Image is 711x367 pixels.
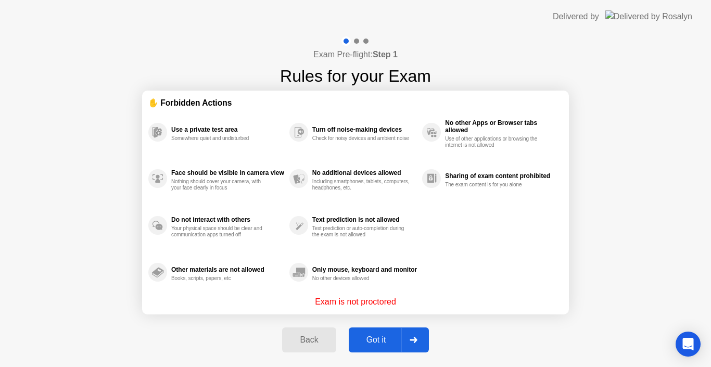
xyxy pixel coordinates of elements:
[605,10,692,22] img: Delivered by Rosalyn
[312,216,417,223] div: Text prediction is not allowed
[553,10,599,23] div: Delivered by
[312,275,411,282] div: No other devices allowed
[312,126,417,133] div: Turn off noise-making devices
[445,172,557,180] div: Sharing of exam content prohibited
[171,126,284,133] div: Use a private test area
[312,169,417,176] div: No additional devices allowed
[282,327,336,352] button: Back
[315,296,396,308] p: Exam is not proctored
[148,97,563,109] div: ✋ Forbidden Actions
[312,266,417,273] div: Only mouse, keyboard and monitor
[352,335,401,345] div: Got it
[171,179,270,191] div: Nothing should cover your camera, with your face clearly in focus
[171,266,284,273] div: Other materials are not allowed
[171,169,284,176] div: Face should be visible in camera view
[373,50,398,59] b: Step 1
[313,48,398,61] h4: Exam Pre-flight:
[280,64,431,88] h1: Rules for your Exam
[171,135,270,142] div: Somewhere quiet and undisturbed
[171,225,270,238] div: Your physical space should be clear and communication apps turned off
[349,327,429,352] button: Got it
[676,332,701,357] div: Open Intercom Messenger
[171,275,270,282] div: Books, scripts, papers, etc
[445,182,543,188] div: The exam content is for you alone
[171,216,284,223] div: Do not interact with others
[285,335,333,345] div: Back
[445,119,557,134] div: No other Apps or Browser tabs allowed
[312,225,411,238] div: Text prediction or auto-completion during the exam is not allowed
[445,136,543,148] div: Use of other applications or browsing the internet is not allowed
[312,179,411,191] div: Including smartphones, tablets, computers, headphones, etc.
[312,135,411,142] div: Check for noisy devices and ambient noise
